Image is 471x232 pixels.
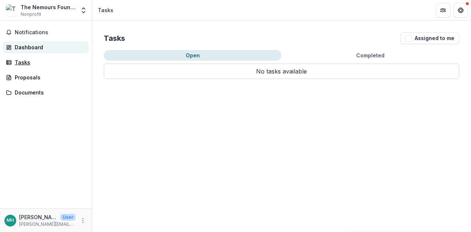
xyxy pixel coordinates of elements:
[15,43,83,51] div: Dashboard
[104,34,125,43] h2: Tasks
[15,74,83,81] div: Proposals
[15,29,86,36] span: Notifications
[15,89,83,96] div: Documents
[453,3,468,18] button: Get Help
[98,6,113,14] div: Tasks
[400,32,459,44] button: Assigned to me
[104,50,281,61] button: Open
[95,5,116,15] nav: breadcrumb
[3,26,89,38] button: Notifications
[60,214,75,221] p: User
[281,50,459,61] button: Completed
[78,216,87,225] button: More
[78,3,89,18] button: Open entity switcher
[19,221,75,228] p: [PERSON_NAME][EMAIL_ADDRESS][PERSON_NAME][DOMAIN_NAME]
[3,71,89,83] a: Proposals
[3,86,89,99] a: Documents
[104,64,459,79] p: No tasks available
[3,56,89,68] a: Tasks
[6,4,18,16] img: The Nemours Foundation
[3,41,89,53] a: Dashboard
[21,11,41,18] span: Nonprofit
[436,3,450,18] button: Partners
[21,3,75,11] div: The Nemours Foundation
[15,58,83,66] div: Tasks
[19,213,57,221] p: [PERSON_NAME]
[7,218,14,223] div: Maggie Hightower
